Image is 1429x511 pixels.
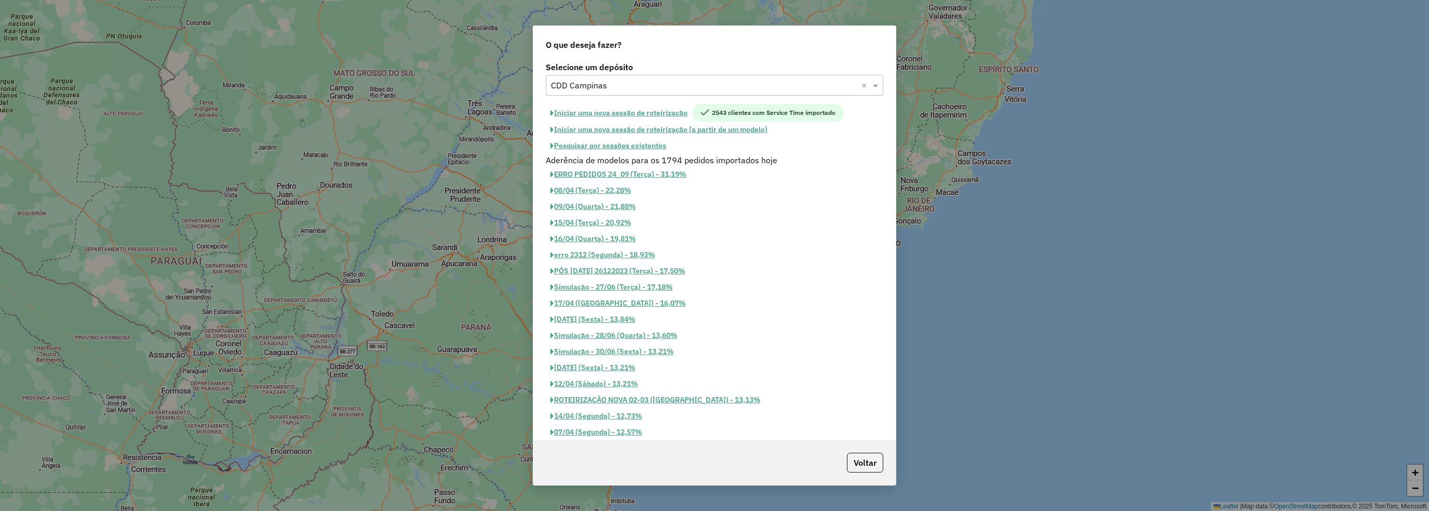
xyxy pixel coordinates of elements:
button: 15/04 (Terça) - 20,92% [546,215,636,231]
span: Clear all [861,79,870,91]
button: Simulação - 30/06 (Sexta) - 13,21% [546,344,678,360]
button: PÓS [DATE] 26122023 (Terça) - 17,50% [546,263,690,279]
button: 12/04 (Sábado) - 13,21% [546,376,642,392]
button: erro 2312 (Segunda) - 18,93% [546,247,659,263]
button: Iniciar uma nova sessão de roteirização (a partir de um modelo) [546,122,772,138]
button: 16/04 (Quarta) - 19,81% [546,231,640,247]
button: [DATE] (Sexta) - 13,21% [546,360,640,376]
button: [DATE] (Sexta) - 13,84% [546,311,640,327]
button: Simulação - 28/06 (Quarta) - 13,60% [546,327,682,344]
button: 17/04 ([GEOGRAPHIC_DATA]) - 16,07% [546,295,690,311]
button: Iniciar uma nova sessão de roteirização [546,104,692,122]
button: 08/04 (Terça) - 22,28% [546,182,636,199]
button: 14/04 (Segunda) - 12,73% [546,408,646,424]
span: 2543 clientes com Service Time importado [692,104,844,122]
button: Voltar [847,453,883,473]
button: 09/04 (Quarta) - 21,88% [546,199,640,215]
label: Selecione um depósito [546,61,883,73]
button: ERRO PEDIDOS 24_09 (Terça) - 31,19% [546,166,691,182]
div: Aderência de modelos para os 1794 pedidos importados hoje [540,154,889,166]
button: Pesquisar por sessões existentes [546,138,671,154]
span: O que deseja fazer? [546,38,622,51]
button: Simulação - 27/06 (Terça) - 17,18% [546,279,677,295]
button: ROTEIRIZAÇÃO NOVA 02-03 ([GEOGRAPHIC_DATA]) - 13,13% [546,392,765,408]
button: 07/04 (Segunda) - 12,57% [546,424,646,440]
